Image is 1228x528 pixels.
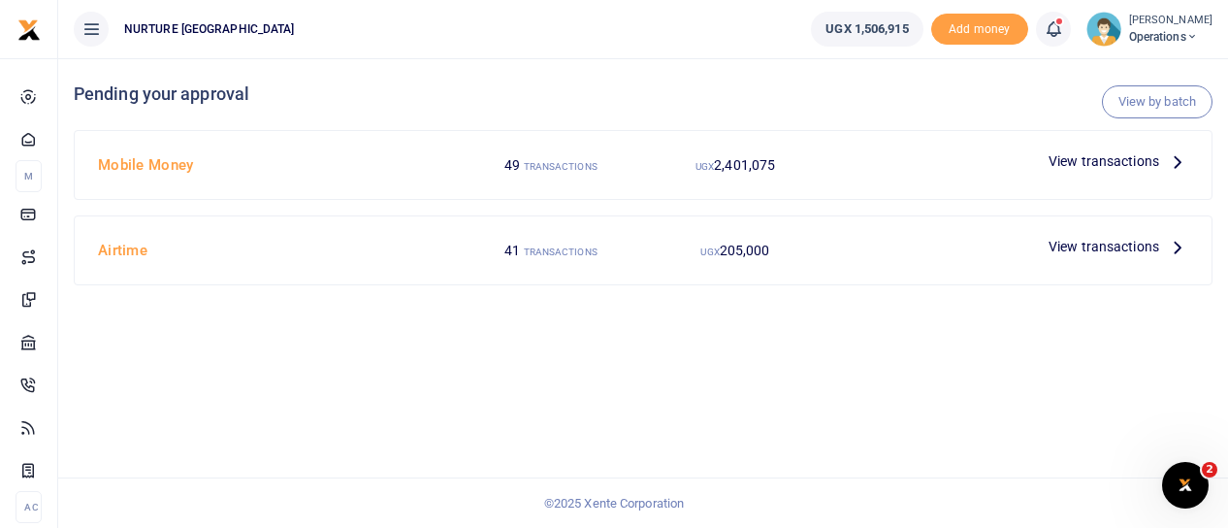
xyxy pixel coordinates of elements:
[17,18,41,42] img: logo-small
[1086,12,1212,47] a: profile-user [PERSON_NAME] Operations
[700,247,719,257] small: UGX
[931,14,1028,46] span: Add money
[17,21,41,36] a: logo-small logo-large logo-large
[16,491,42,523] li: Ac
[1102,85,1212,118] a: View by batch
[1049,150,1159,172] span: View transactions
[16,160,42,192] li: M
[825,19,908,39] span: UGX 1,506,915
[524,247,598,257] small: TRANSACTIONS
[1129,13,1212,29] small: [PERSON_NAME]
[116,20,303,38] span: NURTURE [GEOGRAPHIC_DATA]
[931,14,1028,46] li: Toup your wallet
[504,157,520,173] span: 49
[695,161,714,172] small: UGX
[931,20,1028,35] a: Add money
[811,12,922,47] a: UGX 1,506,915
[1049,236,1159,257] span: View transactions
[504,243,520,258] span: 41
[720,243,770,258] span: 205,000
[1129,28,1212,46] span: Operations
[803,12,930,47] li: Wallet ballance
[714,157,775,173] span: 2,401,075
[524,161,598,172] small: TRANSACTIONS
[1162,462,1209,509] iframe: Intercom live chat
[98,240,451,261] h4: Airtime
[74,83,1212,105] h4: Pending your approval
[1202,462,1217,478] span: 2
[1086,12,1121,47] img: profile-user
[98,154,451,176] h4: Mobile Money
